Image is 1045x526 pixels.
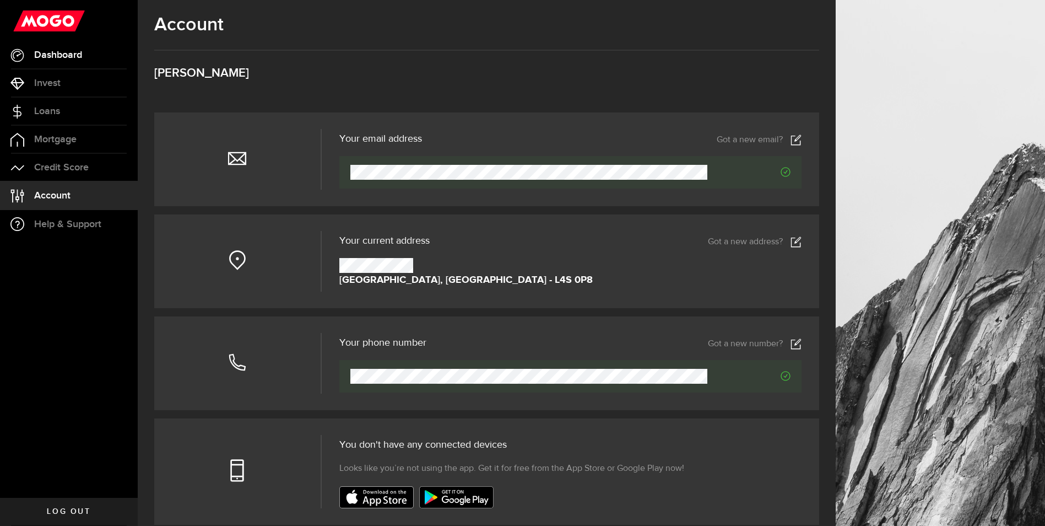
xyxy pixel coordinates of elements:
[47,508,90,516] span: Log out
[34,50,82,60] span: Dashboard
[339,440,507,450] span: You don't have any connected devices
[154,67,819,79] h3: [PERSON_NAME]
[34,191,71,201] span: Account
[34,163,89,173] span: Credit Score
[339,338,426,348] h3: Your phone number
[708,237,802,248] a: Got a new address?
[9,4,42,37] button: Open LiveChat chat widget
[419,486,494,508] img: badge-google-play.svg
[708,339,802,350] a: Got a new number?
[339,273,593,288] strong: [GEOGRAPHIC_DATA], [GEOGRAPHIC_DATA] - L4S 0P8
[34,135,77,144] span: Mortgage
[34,78,61,88] span: Invest
[339,462,684,475] span: Looks like you’re not using the app. Get it for free from the App Store or Google Play now!
[707,371,790,381] span: Verified
[34,106,60,116] span: Loans
[707,167,790,177] span: Verified
[154,14,819,36] h1: Account
[34,219,101,229] span: Help & Support
[717,135,802,146] a: Got a new email?
[339,134,422,144] h3: Your email address
[339,486,414,508] img: badge-app-store.svg
[339,236,430,246] span: Your current address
